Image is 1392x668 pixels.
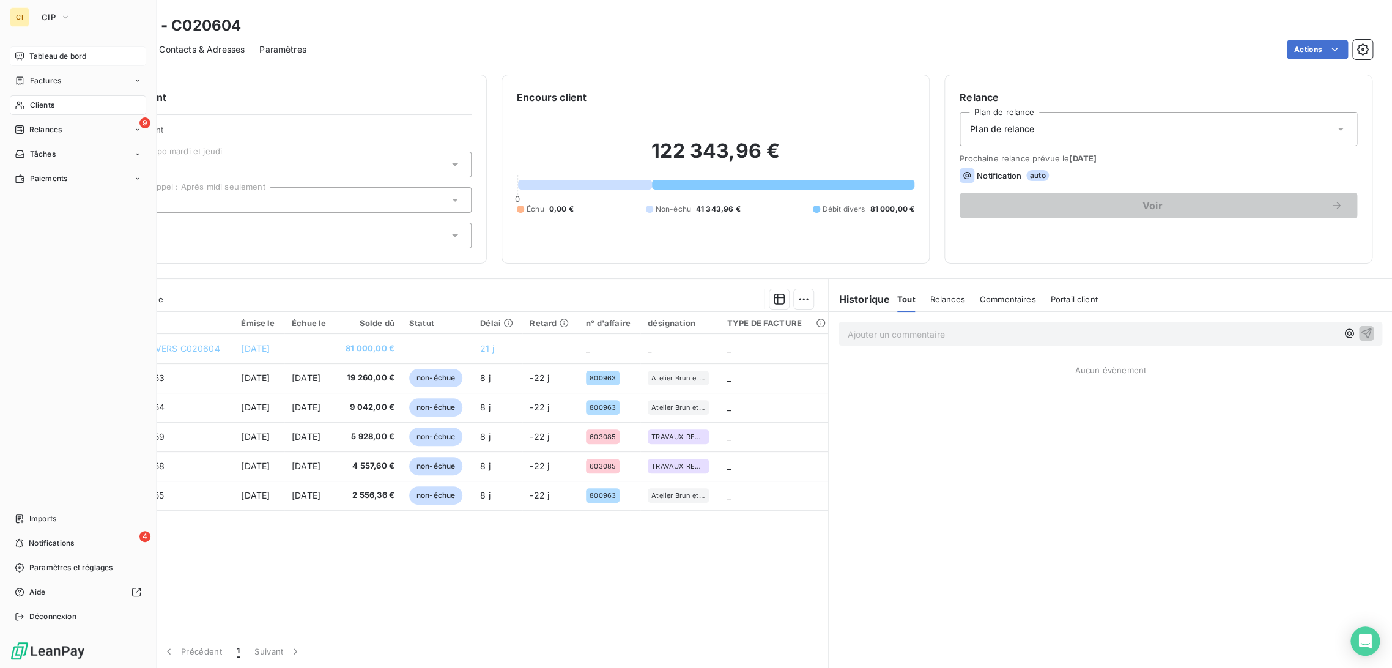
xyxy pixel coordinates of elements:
span: 800963 [590,374,616,382]
span: Non-échu [656,204,691,215]
span: Échu [527,204,544,215]
button: Voir [960,193,1357,218]
span: 800963 [590,404,616,411]
span: Propriétés Client [98,125,472,142]
span: [DATE] [292,461,320,471]
span: Relances [29,124,62,135]
span: 1 [237,645,240,658]
span: 0,00 € [549,204,574,215]
span: Plan de relance [970,123,1034,135]
span: 21 j [480,343,494,354]
span: [DATE] [292,490,320,500]
div: Échue le [292,318,328,328]
span: non-échue [409,398,462,417]
div: Solde dû [343,318,394,328]
span: 81 000,00 € [870,204,914,215]
span: 8 j [480,490,490,500]
button: Actions [1287,40,1348,59]
span: Déconnexion [29,611,76,622]
span: Atelier Brun et Bleu [651,374,705,382]
span: _ [727,431,731,442]
span: TRAVAUX REGIE [PERSON_NAME] [651,433,705,440]
span: 603085 [590,433,616,440]
span: [DATE] [292,402,320,412]
span: 2 556,36 € [343,489,394,502]
span: [DATE] [241,490,270,500]
span: 9 042,00 € [343,401,394,414]
span: Prochaine relance prévue le [960,154,1357,163]
span: _ [727,373,731,383]
span: 8 j [480,402,490,412]
span: 8 j [480,431,490,442]
span: [DATE] [1069,154,1097,163]
span: non-échue [409,369,462,387]
div: Émise le [241,318,277,328]
span: Aide [29,587,46,598]
span: 4 557,60 € [343,460,394,472]
span: Relances [930,294,964,304]
span: -22 j [530,431,549,442]
span: [DATE] [292,373,320,383]
span: 41 343,96 € [696,204,741,215]
span: Factures [30,75,61,86]
span: Atelier Brun et Bleu [651,492,705,499]
span: Portail client [1050,294,1097,304]
span: Commentaires [980,294,1036,304]
div: désignation [648,318,712,328]
span: 800963 [590,492,616,499]
span: _ [727,402,731,412]
span: -22 j [530,461,549,471]
div: Statut [409,318,465,328]
span: [DATE] [241,373,270,383]
div: CI [10,7,29,27]
button: Suivant [247,639,309,664]
span: -22 j [530,490,549,500]
span: Paramètres [259,43,306,56]
h6: Historique [829,292,890,306]
div: n° d'affaire [586,318,633,328]
span: 8 j [480,373,490,383]
div: Délai [480,318,515,328]
span: [DATE] [241,343,270,354]
span: [DATE] [241,402,270,412]
img: Logo LeanPay [10,641,86,661]
span: 8 j [480,461,490,471]
span: Notifications [29,538,74,549]
span: non-échue [409,428,462,446]
span: Contacts & Adresses [159,43,245,56]
span: -22 j [530,373,549,383]
div: Open Intercom Messenger [1350,626,1380,656]
span: 4 [139,531,150,542]
div: TYPE DE FACTURE [727,318,821,328]
span: non-échue [409,486,462,505]
span: Notification [977,171,1021,180]
span: -22 j [530,402,549,412]
span: [DATE] [292,431,320,442]
span: Tâches [30,149,56,160]
span: 5 928,00 € [343,431,394,443]
span: _ [648,343,651,354]
span: Aucun évènement [1075,365,1146,375]
h6: Relance [960,90,1357,105]
h2: 122 343,96 € [517,139,914,176]
span: 9 [139,117,150,128]
button: Précédent [155,639,229,664]
span: Débit divers [823,204,865,215]
span: [DATE] [241,461,270,471]
span: auto [1026,170,1050,181]
span: 603085 [590,462,616,470]
span: CIP [42,12,56,22]
span: Atelier Brun et Bleu [651,404,705,411]
h3: OLMIX - C020604 [108,15,241,37]
a: Aide [10,582,146,602]
span: _ [727,343,731,354]
span: non-échue [409,457,462,475]
span: Paramètres et réglages [29,562,113,573]
button: 1 [229,639,247,664]
span: 0 [515,194,520,204]
span: 19 260,00 € [343,372,394,384]
span: Imports [29,513,56,524]
div: Retard [530,318,571,328]
span: TRAVAUX REGIE [PERSON_NAME] [651,462,705,470]
h6: Encours client [517,90,587,105]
